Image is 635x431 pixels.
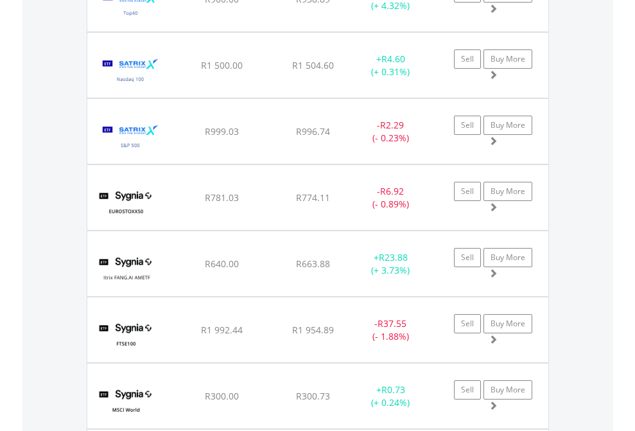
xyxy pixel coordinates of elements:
span: R300.00 [205,390,239,402]
span: R0.73 [381,383,405,396]
div: - (- 1.88%) [351,317,431,343]
span: R663.88 [296,258,330,270]
span: R640.00 [205,258,239,270]
div: + (+ 3.73%) [351,251,431,277]
img: EQU.ZA.SYGEU.png [94,181,159,227]
a: Sell [454,380,481,400]
a: Buy More [483,182,532,201]
a: Buy More [483,116,532,135]
a: Buy More [483,380,532,400]
span: R1 992.44 [201,324,243,336]
div: + (+ 0.24%) [351,383,431,409]
img: EQU.ZA.SYGWD.png [94,380,159,425]
a: Buy More [483,49,532,69]
span: R4.60 [381,53,405,65]
a: Buy More [483,248,532,267]
span: R23.88 [379,251,408,263]
span: R996.74 [296,125,330,137]
div: - (- 0.89%) [351,185,431,211]
span: R2.29 [380,119,404,131]
img: EQU.ZA.STXNDQ.png [94,49,168,94]
img: EQU.ZA.SYGUK.png [94,313,159,359]
a: Sell [454,248,481,267]
span: R1 954.89 [292,324,334,336]
span: R999.03 [205,125,239,137]
span: R1 500.00 [201,59,243,71]
a: Buy More [483,314,532,333]
img: EQU.ZA.STX500.png [94,115,168,161]
div: - (- 0.23%) [351,119,431,145]
div: + (+ 0.31%) [351,53,431,78]
span: R781.03 [205,191,239,204]
a: Sell [454,116,481,135]
a: Sell [454,49,481,69]
a: Sell [454,314,481,333]
img: EQU.ZA.SYFANG.png [94,247,159,293]
a: Sell [454,182,481,201]
span: R774.11 [296,191,330,204]
span: R6.92 [380,185,404,197]
span: R37.55 [378,317,406,330]
span: R1 504.60 [292,59,334,71]
span: R300.73 [296,390,330,402]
